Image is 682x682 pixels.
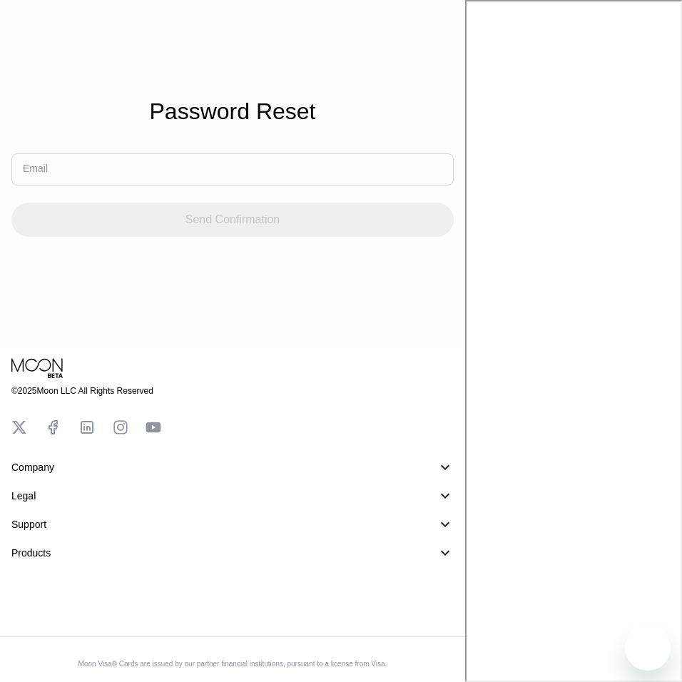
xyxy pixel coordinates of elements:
div: 󰅀 [437,487,454,504]
div: Email [23,163,48,174]
div: Legal [11,490,36,502]
div: Password Reset [150,98,316,125]
div: Support [11,519,46,530]
div: 󰅀 [437,516,454,533]
div: Moon Visa® Cards are issued by our partner financial institutions, pursuant to a license from Visa. [67,660,399,668]
div: © 2025 Moon LLC All Rights Reserved [11,386,454,396]
div: 󰅀 [437,544,454,561]
div: Products [11,547,51,559]
div: 󰅀 [437,459,454,476]
div: Company [11,462,54,473]
iframe: Button to launch messaging window [625,625,671,671]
